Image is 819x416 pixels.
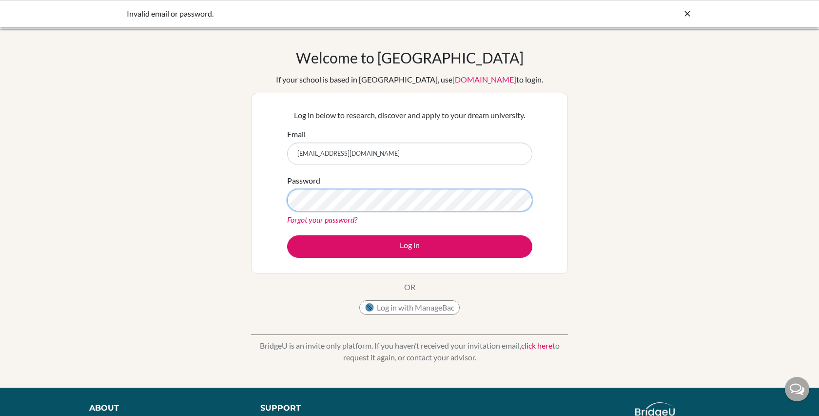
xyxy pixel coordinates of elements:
label: Email [287,128,306,140]
a: Forgot your password? [287,215,357,224]
p: OR [404,281,415,293]
button: Log in [287,235,532,258]
button: Log in with ManageBac [359,300,460,315]
div: Support [260,402,399,414]
div: About [89,402,238,414]
h1: Welcome to [GEOGRAPHIC_DATA] [296,49,524,66]
div: If your school is based in [GEOGRAPHIC_DATA], use to login. [276,74,543,85]
label: Password [287,175,320,187]
div: Invalid email or password. [127,8,546,20]
a: [DOMAIN_NAME] [452,75,516,84]
span: Help [22,7,42,16]
a: click here [521,341,552,350]
p: BridgeU is an invite only platform. If you haven’t received your invitation email, to request it ... [251,340,568,363]
p: Log in below to research, discover and apply to your dream university. [287,109,532,121]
